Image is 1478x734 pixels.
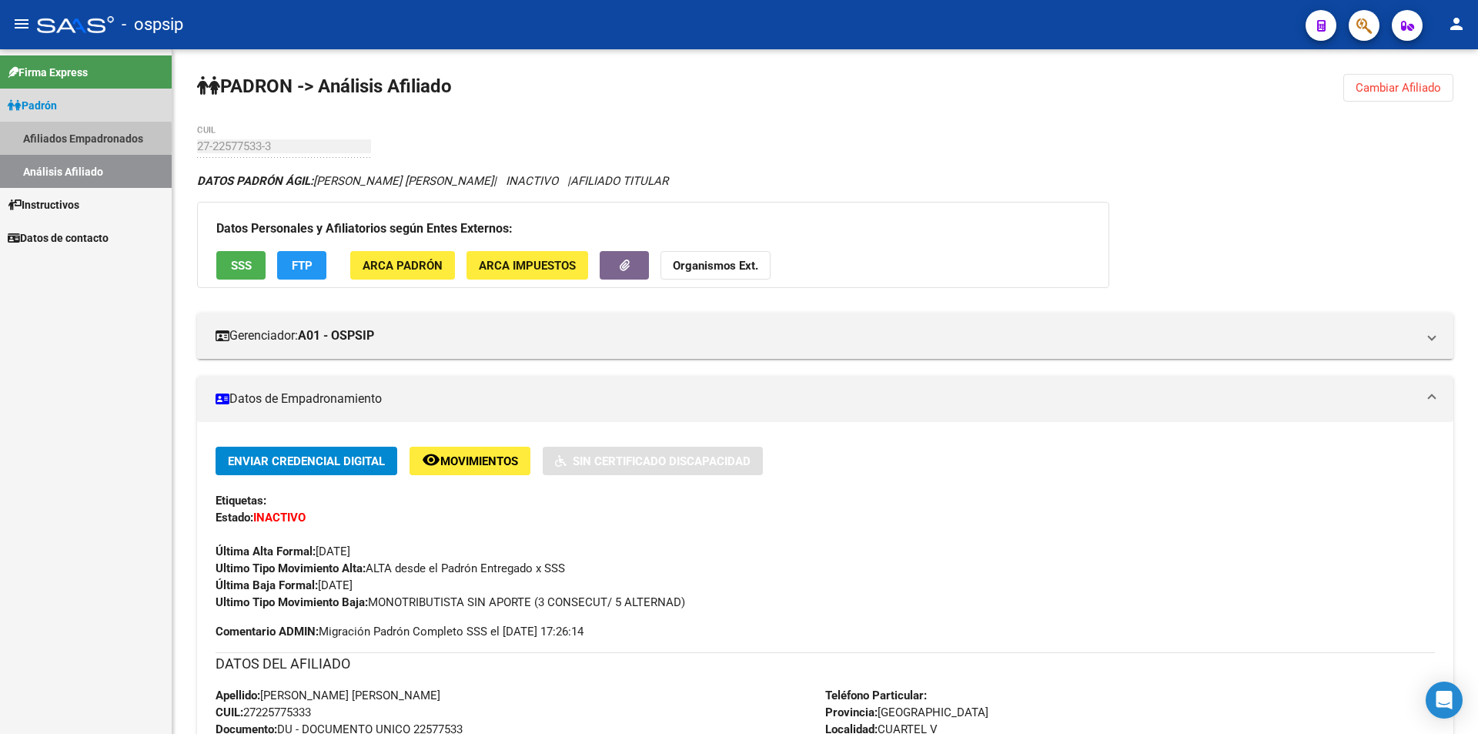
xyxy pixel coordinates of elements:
mat-panel-title: Gerenciador: [216,327,1416,344]
i: | INACTIVO | [197,174,668,188]
span: Movimientos [440,454,518,468]
span: Migración Padrón Completo SSS el [DATE] 17:26:14 [216,623,584,640]
button: ARCA Padrón [350,251,455,280]
strong: Comentario ADMIN: [216,625,319,638]
span: ALTA desde el Padrón Entregado x SSS [216,561,565,575]
span: [GEOGRAPHIC_DATA] [825,706,988,719]
strong: Última Alta Formal: [216,545,316,558]
strong: Teléfono Particular: [825,689,927,702]
button: Sin Certificado Discapacidad [543,447,763,475]
span: Datos de contacto [8,230,109,246]
strong: CUIL: [216,706,243,719]
mat-expansion-panel-header: Gerenciador:A01 - OSPSIP [197,313,1453,359]
button: Organismos Ext. [660,251,771,280]
span: 27225775333 [216,706,311,719]
button: SSS [216,251,266,280]
strong: A01 - OSPSIP [298,327,374,344]
span: MONOTRIBUTISTA SIN APORTE (3 CONSECUT/ 5 ALTERNAD) [216,595,685,609]
mat-icon: remove_red_eye [422,451,440,469]
strong: Última Baja Formal: [216,578,318,592]
span: Instructivos [8,196,79,213]
span: ARCA Padrón [363,259,443,273]
span: [PERSON_NAME] [PERSON_NAME] [197,174,493,188]
span: Cambiar Afiliado [1356,81,1441,95]
mat-icon: person [1447,15,1466,33]
h3: Datos Personales y Afiliatorios según Entes Externos: [216,218,1090,240]
button: Movimientos [410,447,530,475]
h3: DATOS DEL AFILIADO [216,653,1435,675]
span: - ospsip [122,8,183,42]
mat-panel-title: Datos de Empadronamiento [216,390,1416,407]
span: Padrón [8,97,57,114]
span: AFILIADO TITULAR [570,174,668,188]
span: FTP [292,259,313,273]
span: [DATE] [216,545,350,558]
span: ARCA Impuestos [479,259,576,273]
mat-expansion-panel-header: Datos de Empadronamiento [197,376,1453,422]
strong: Estado: [216,511,253,525]
span: [PERSON_NAME] [PERSON_NAME] [216,689,440,702]
strong: Etiquetas: [216,494,266,508]
strong: DATOS PADRÓN ÁGIL: [197,174,313,188]
span: SSS [231,259,252,273]
button: Enviar Credencial Digital [216,447,397,475]
button: Cambiar Afiliado [1343,74,1453,102]
span: [DATE] [216,578,353,592]
strong: Organismos Ext. [673,259,758,273]
strong: Ultimo Tipo Movimiento Alta: [216,561,366,575]
div: Open Intercom Messenger [1426,682,1463,719]
strong: Provincia: [825,706,878,719]
button: ARCA Impuestos [466,251,588,280]
strong: INACTIVO [253,511,306,525]
span: Sin Certificado Discapacidad [573,454,751,468]
span: Firma Express [8,64,88,81]
strong: Ultimo Tipo Movimiento Baja: [216,595,368,609]
span: Enviar Credencial Digital [228,454,385,468]
strong: Apellido: [216,689,260,702]
button: FTP [277,251,326,280]
mat-icon: menu [12,15,31,33]
strong: PADRON -> Análisis Afiliado [197,75,452,97]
